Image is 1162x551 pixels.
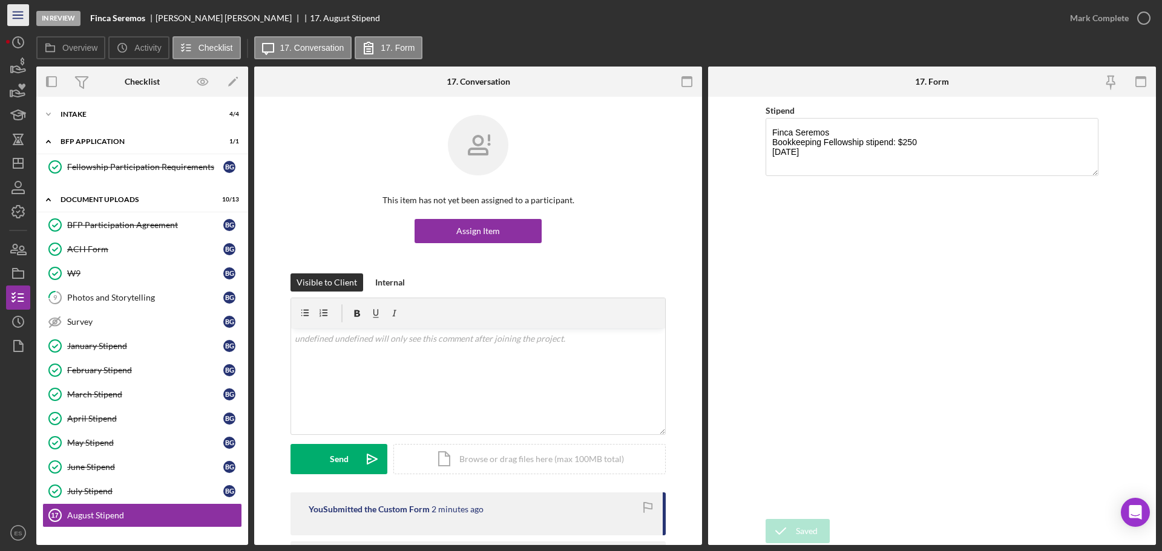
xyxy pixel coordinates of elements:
div: 4 / 4 [217,111,239,118]
text: ES [15,530,22,536]
div: B G [223,461,235,473]
button: Saved [766,519,830,543]
a: SurveyBG [42,310,242,334]
div: B G [223,161,235,173]
div: W9 [67,269,223,278]
time: 2025-09-26 14:12 [432,504,484,514]
div: You Submitted the Custom Form [309,504,430,514]
div: March Stipend [67,390,223,399]
div: May Stipend [67,438,223,448]
label: 17. Conversation [280,43,344,53]
div: 17. Conversation [447,77,510,86]
div: B G [223,267,235,279]
div: 17. August Stipend [310,13,380,23]
div: Open Intercom Messenger [1121,498,1150,527]
label: 17. Form [381,43,415,53]
div: Visible to Client [297,273,357,292]
div: ACH Form [67,244,223,254]
b: Finca Seremos [90,13,145,23]
div: 17. Form [915,77,949,86]
a: January StipendBG [42,334,242,358]
div: B G [223,364,235,376]
a: W9BG [42,261,242,285]
div: Survey [67,317,223,327]
button: Overview [36,36,105,59]
div: In Review [36,11,80,26]
div: 10 / 13 [217,196,239,203]
button: Activity [108,36,169,59]
a: March StipendBG [42,382,242,406]
div: February Stipend [67,365,223,375]
label: Overview [62,43,97,53]
textarea: Finca Seremos Bookkeeping Fellowship stipend: $250 [DATE] [766,118,1098,176]
a: ACH FormBG [42,237,242,261]
div: Checklist [125,77,160,86]
div: B G [223,243,235,255]
button: 17. Form [355,36,422,59]
a: April StipendBG [42,406,242,431]
button: 17. Conversation [254,36,352,59]
a: 17August Stipend [42,503,242,527]
div: Intake [61,111,209,118]
button: Assign Item [415,219,542,243]
div: B G [223,219,235,231]
button: Checklist [172,36,241,59]
div: B G [223,292,235,304]
div: April Stipend [67,414,223,423]
div: B G [223,412,235,425]
a: July StipendBG [42,479,242,503]
div: August Stipend [67,510,241,520]
button: Internal [369,273,411,292]
div: July Stipend [67,486,223,496]
a: Fellowship Participation RequirementsBG [42,155,242,179]
div: BFP Participation Agreement [67,220,223,230]
div: Assign Item [456,219,500,243]
button: Mark Complete [1058,6,1156,30]
div: B G [223,485,235,497]
a: June StipendBG [42,455,242,479]
div: Document Uploads [61,196,209,203]
div: B G [223,437,235,449]
a: BFP Participation AgreementBG [42,213,242,237]
a: 9Photos and StorytellingBG [42,285,242,310]
a: February StipendBG [42,358,242,382]
tspan: 9 [53,293,57,301]
div: Fellowship Participation Requirements [67,162,223,172]
button: Send [290,444,387,474]
label: Checklist [199,43,233,53]
div: BFP Application [61,138,209,145]
div: B G [223,316,235,328]
div: 1 / 1 [217,138,239,145]
a: May StipendBG [42,431,242,455]
button: Visible to Client [290,273,363,292]
label: Activity [134,43,161,53]
tspan: 17 [51,512,58,519]
div: Mark Complete [1070,6,1129,30]
button: ES [6,521,30,545]
div: January Stipend [67,341,223,351]
div: B G [223,388,235,400]
div: Send [330,444,349,474]
div: B G [223,340,235,352]
div: [PERSON_NAME] [PERSON_NAME] [156,13,302,23]
div: June Stipend [67,462,223,472]
p: This item has not yet been assigned to a participant. [382,194,574,207]
div: Internal [375,273,405,292]
div: Photos and Storytelling [67,293,223,302]
div: Saved [796,519,818,543]
label: Stipend [766,105,795,116]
